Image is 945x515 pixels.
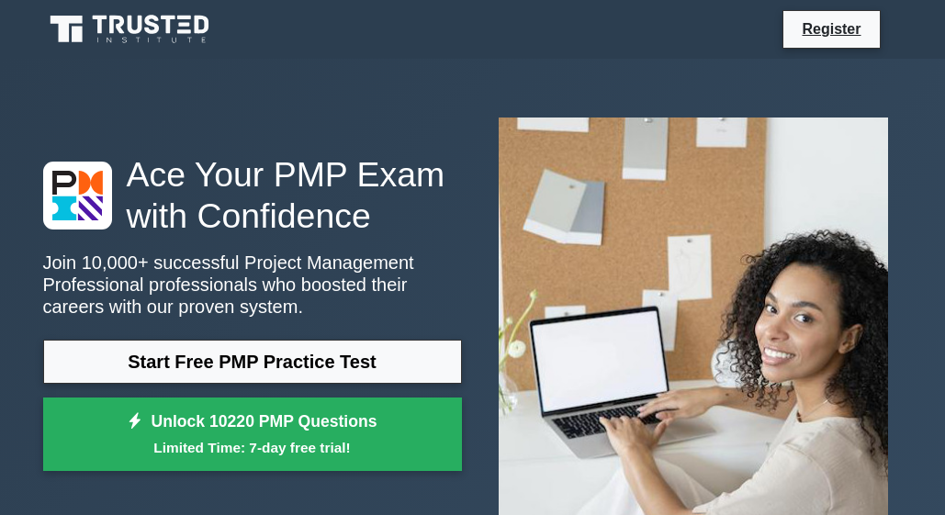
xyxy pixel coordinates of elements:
[43,340,462,384] a: Start Free PMP Practice Test
[791,17,872,40] a: Register
[43,154,462,237] h1: Ace Your PMP Exam with Confidence
[66,437,439,458] small: Limited Time: 7-day free trial!
[43,397,462,471] a: Unlock 10220 PMP QuestionsLimited Time: 7-day free trial!
[43,252,462,318] p: Join 10,000+ successful Project Management Professional professionals who boosted their careers w...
